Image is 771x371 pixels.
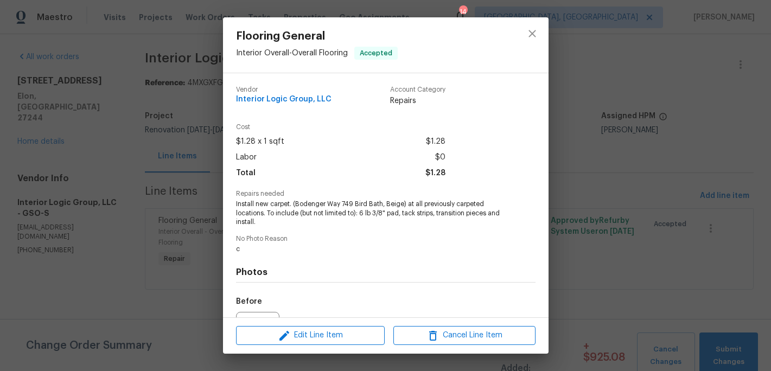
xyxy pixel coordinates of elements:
[459,7,467,17] div: 14
[236,124,445,131] span: Cost
[425,165,445,181] span: $1.28
[236,49,348,57] span: Interior Overall - Overall Flooring
[435,150,445,165] span: $0
[355,48,397,59] span: Accepted
[390,86,445,93] span: Account Category
[236,134,284,150] span: $1.28 x 1 sqft
[236,165,256,181] span: Total
[236,86,332,93] span: Vendor
[236,95,332,104] span: Interior Logic Group, LLC
[236,267,536,278] h4: Photos
[519,21,545,47] button: close
[393,326,536,345] button: Cancel Line Item
[236,298,262,305] h5: Before
[236,30,398,42] span: Flooring General
[236,235,536,242] span: No Photo Reason
[236,200,506,227] span: Install new carpet. (Bodenger Way 749 Bird Bath, Beige) at all previously carpeted locations. To ...
[239,329,381,342] span: Edit Line Item
[236,150,257,165] span: Labor
[236,245,506,254] span: c
[236,326,385,345] button: Edit Line Item
[390,95,445,106] span: Repairs
[426,134,445,150] span: $1.28
[236,190,536,197] span: Repairs needed
[397,329,532,342] span: Cancel Line Item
